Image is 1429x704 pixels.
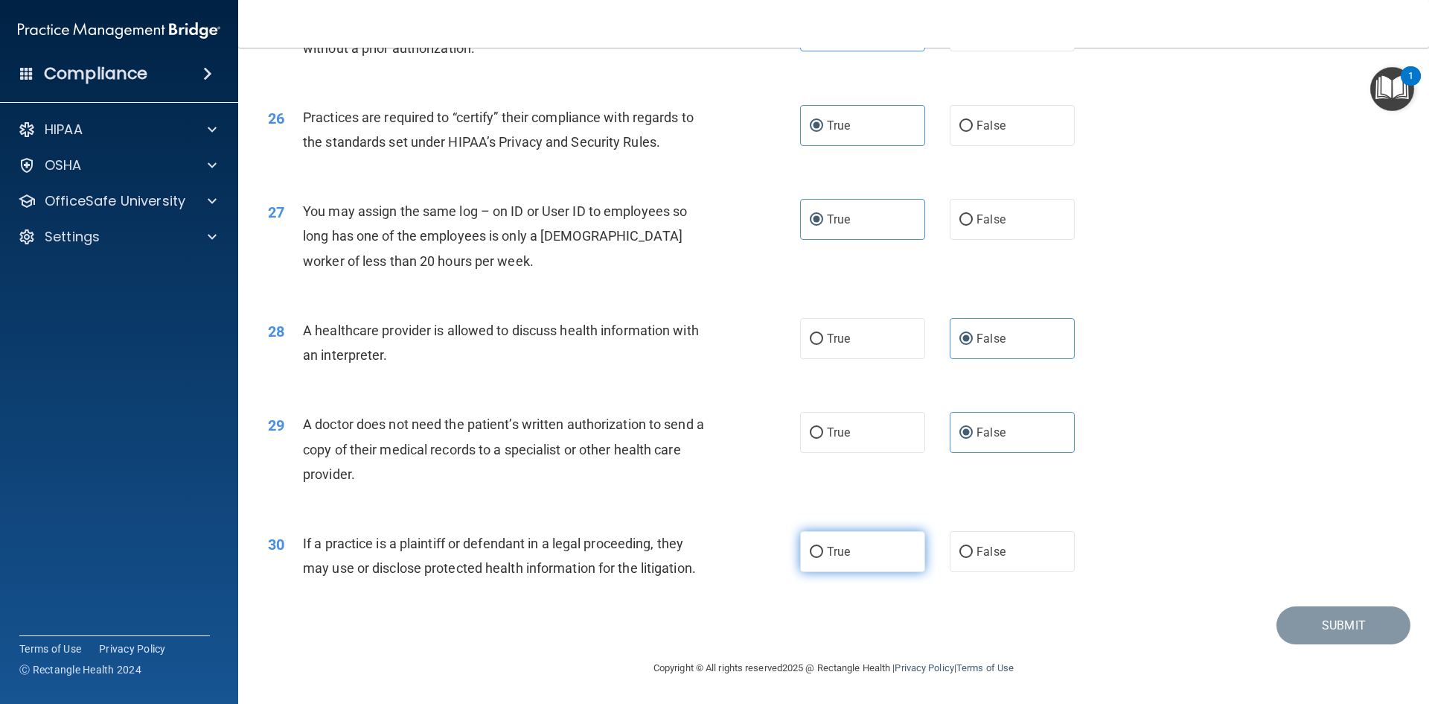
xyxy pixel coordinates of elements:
[99,641,166,656] a: Privacy Policy
[959,121,973,132] input: False
[959,334,973,345] input: False
[45,156,82,174] p: OSHA
[956,662,1014,673] a: Terms of Use
[303,416,704,481] span: A doctor does not need the patient’s written authorization to send a copy of their medical record...
[976,545,1006,559] span: False
[303,323,699,363] span: A healthcare provider is allowed to discuss health information with an interpreter.
[976,425,1006,440] span: False
[44,63,147,84] h4: Compliance
[810,215,823,226] input: True
[1276,606,1410,644] button: Submit
[959,547,973,558] input: False
[976,212,1006,226] span: False
[810,121,823,132] input: True
[810,334,823,345] input: True
[959,428,973,439] input: False
[19,641,81,656] a: Terms of Use
[18,192,217,210] a: OfficeSafe University
[268,323,284,340] span: 28
[1355,601,1411,658] iframe: Drift Widget Chat Controller
[562,644,1105,692] div: Copyright © All rights reserved 2025 @ Rectangle Health | |
[45,121,83,139] p: HIPAA
[959,215,973,226] input: False
[18,156,217,174] a: OSHA
[1408,76,1413,95] div: 1
[895,662,953,673] a: Privacy Policy
[303,15,696,55] span: Appointment reminders are allowed under the HIPAA Privacy Rule without a prior authorization.
[268,110,284,127] span: 26
[827,212,850,226] span: True
[303,203,687,268] span: You may assign the same log – on ID or User ID to employees so long has one of the employees is o...
[810,547,823,558] input: True
[303,536,696,576] span: If a practice is a plaintiff or defendant in a legal proceeding, they may use or disclose protect...
[268,416,284,434] span: 29
[827,425,850,440] span: True
[810,428,823,439] input: True
[827,118,850,133] span: True
[268,203,284,221] span: 27
[45,192,185,210] p: OfficeSafe University
[976,332,1006,346] span: False
[18,228,217,246] a: Settings
[827,545,850,559] span: True
[1370,67,1414,111] button: Open Resource Center, 1 new notification
[827,332,850,346] span: True
[268,536,284,554] span: 30
[18,16,220,45] img: PMB logo
[976,118,1006,133] span: False
[303,110,694,150] span: Practices are required to “certify” their compliance with regards to the standards set under HIPA...
[45,228,100,246] p: Settings
[19,662,141,677] span: Ⓒ Rectangle Health 2024
[18,121,217,139] a: HIPAA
